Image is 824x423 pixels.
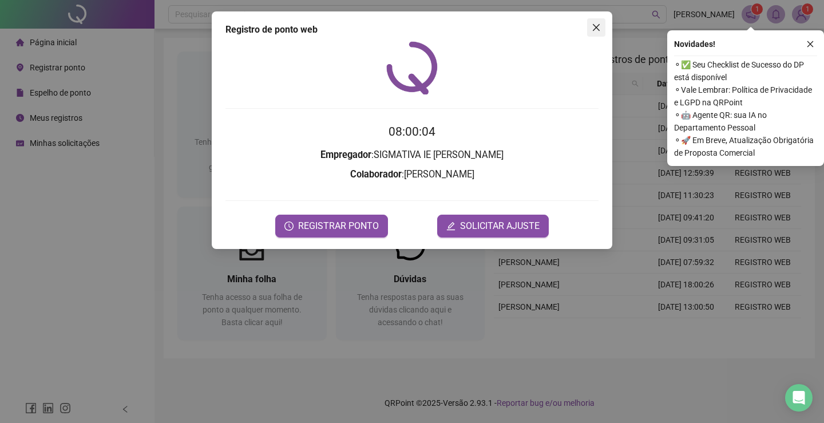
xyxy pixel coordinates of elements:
[386,41,438,94] img: QRPoint
[674,134,817,159] span: ⚬ 🚀 Em Breve, Atualização Obrigatória de Proposta Comercial
[460,219,540,233] span: SOLICITAR AJUSTE
[437,215,549,238] button: editSOLICITAR AJUSTE
[785,384,813,412] div: Open Intercom Messenger
[284,222,294,231] span: clock-circle
[225,148,599,163] h3: : SIGMATIVA IE [PERSON_NAME]
[446,222,455,231] span: edit
[674,109,817,134] span: ⚬ 🤖 Agente QR: sua IA no Departamento Pessoal
[806,40,814,48] span: close
[225,23,599,37] div: Registro de ponto web
[350,169,402,180] strong: Colaborador
[298,219,379,233] span: REGISTRAR PONTO
[674,84,817,109] span: ⚬ Vale Lembrar: Política de Privacidade e LGPD na QRPoint
[587,18,605,37] button: Close
[225,167,599,182] h3: : [PERSON_NAME]
[320,149,371,160] strong: Empregador
[275,215,388,238] button: REGISTRAR PONTO
[674,38,715,50] span: Novidades !
[674,58,817,84] span: ⚬ ✅ Seu Checklist de Sucesso do DP está disponível
[389,125,435,139] time: 08:00:04
[592,23,601,32] span: close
